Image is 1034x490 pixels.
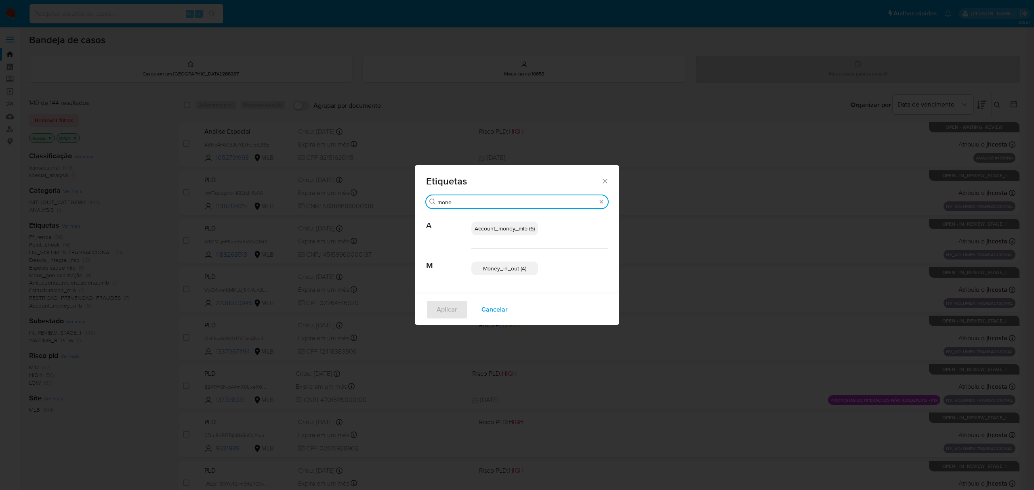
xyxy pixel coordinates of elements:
button: Cancelar [471,300,518,319]
div: Money_in_out (4) [471,262,538,275]
button: Fechar [601,177,608,184]
span: A [426,209,471,230]
span: Cancelar [481,301,508,318]
input: Filtro de pesquisa [437,199,597,206]
div: Account_money_mlb (6) [471,222,538,235]
button: Apagar busca [598,199,605,205]
span: Etiquetas [426,176,601,186]
span: Account_money_mlb (6) [475,224,535,232]
button: Procurar [429,199,436,205]
span: M [426,249,471,270]
span: Money_in_out (4) [483,264,526,272]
